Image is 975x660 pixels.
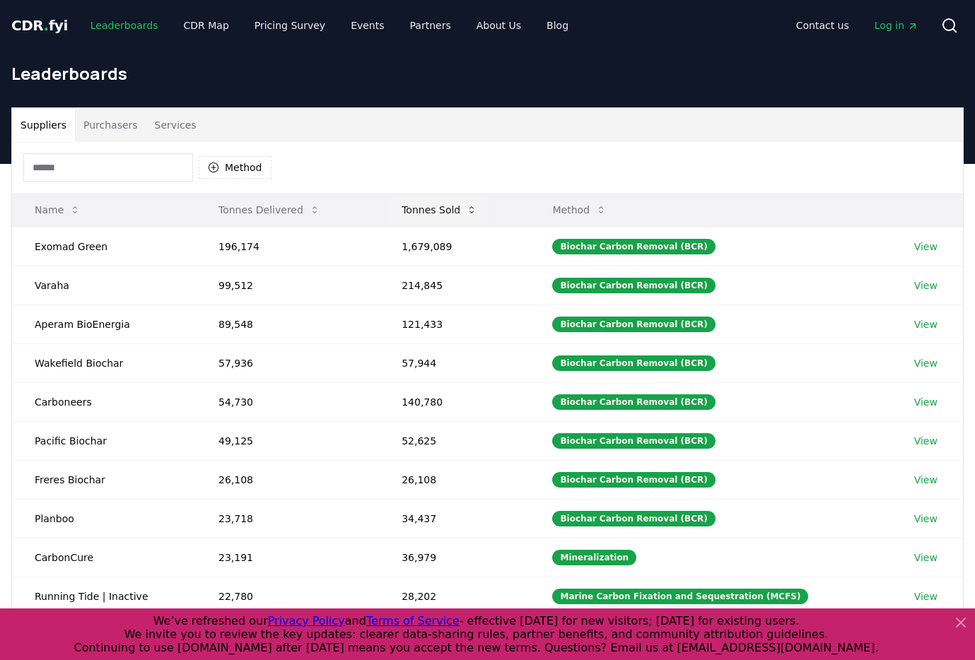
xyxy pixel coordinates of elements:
td: Freres Biochar [12,460,196,499]
button: Suppliers [12,108,75,142]
a: CDR Map [173,13,240,38]
td: Pacific Biochar [12,421,196,460]
td: Exomad Green [12,227,196,266]
a: View [914,589,938,603]
td: 52,625 [379,421,530,460]
td: 26,108 [196,460,379,499]
button: Method [199,156,272,179]
nav: Main [79,13,580,38]
a: View [914,395,938,409]
td: CarbonCure [12,538,196,577]
a: About Us [465,13,532,38]
span: CDR fyi [11,17,68,34]
td: Carboneers [12,382,196,421]
div: Biochar Carbon Removal (BCR) [552,278,715,293]
button: Tonnes Sold [390,196,489,224]
a: Leaderboards [79,13,170,38]
td: 36,979 [379,538,530,577]
td: 57,944 [379,343,530,382]
a: CDR.fyi [11,16,68,35]
div: Biochar Carbon Removal (BCR) [552,317,715,332]
a: Events [339,13,395,38]
button: Purchasers [75,108,146,142]
a: View [914,434,938,448]
a: View [914,356,938,370]
a: View [914,512,938,526]
td: Varaha [12,266,196,305]
button: Services [146,108,205,142]
td: 26,108 [379,460,530,499]
h1: Leaderboards [11,62,964,85]
td: 23,191 [196,538,379,577]
nav: Main [785,13,930,38]
td: Planboo [12,499,196,538]
button: Method [541,196,618,224]
div: Biochar Carbon Removal (BCR) [552,472,715,488]
td: 23,718 [196,499,379,538]
td: 22,780 [196,577,379,615]
div: Biochar Carbon Removal (BCR) [552,433,715,449]
span: . [44,17,49,34]
div: Biochar Carbon Removal (BCR) [552,355,715,371]
td: 89,548 [196,305,379,343]
td: 214,845 [379,266,530,305]
span: Log in [875,18,918,33]
td: 49,125 [196,421,379,460]
td: Aperam BioEnergia [12,305,196,343]
a: Pricing Survey [243,13,337,38]
div: Biochar Carbon Removal (BCR) [552,394,715,410]
div: Marine Carbon Fixation and Sequestration (MCFS) [552,589,808,604]
a: Log in [863,13,930,38]
a: Partners [399,13,462,38]
a: Contact us [785,13,860,38]
div: Biochar Carbon Removal (BCR) [552,239,715,254]
td: 34,437 [379,499,530,538]
td: 99,512 [196,266,379,305]
button: Tonnes Delivered [207,196,332,224]
a: View [914,240,938,254]
td: 196,174 [196,227,379,266]
td: 140,780 [379,382,530,421]
div: Biochar Carbon Removal (BCR) [552,511,715,526]
div: Mineralization [552,550,636,565]
td: 54,730 [196,382,379,421]
a: View [914,278,938,293]
button: Name [23,196,92,224]
td: 28,202 [379,577,530,615]
a: View [914,473,938,487]
td: Running Tide | Inactive [12,577,196,615]
a: View [914,550,938,565]
td: Wakefield Biochar [12,343,196,382]
a: View [914,317,938,331]
td: 121,433 [379,305,530,343]
a: Blog [535,13,580,38]
td: 57,936 [196,343,379,382]
td: 1,679,089 [379,227,530,266]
